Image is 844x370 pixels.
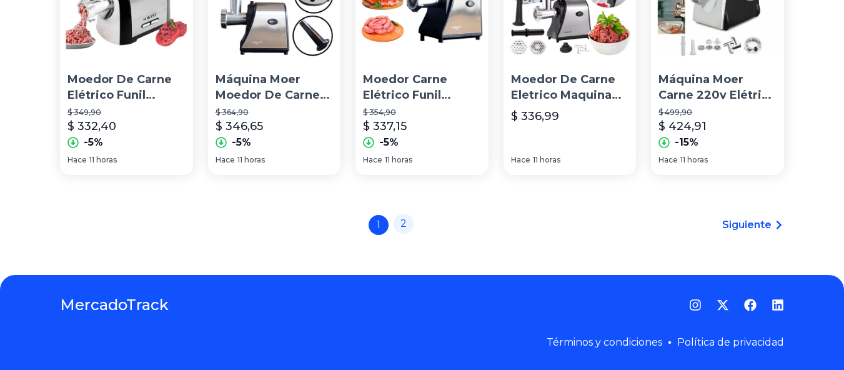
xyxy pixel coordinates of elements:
[689,299,702,311] a: Instagram
[658,117,707,135] p: $ 424,91
[658,155,678,165] span: Hace
[216,117,263,135] p: $ 346,65
[67,155,87,165] span: Hace
[385,155,412,165] span: 11 horas
[363,72,481,103] p: Moedor Carne Elétrico Funil Linguiça Kibe - Pronta Entrega
[67,72,186,103] p: Moedor De Carne Elétrico Funil Linguiça Kibe Portátil 110v
[722,217,784,232] a: Siguiente
[237,155,265,165] span: 11 horas
[533,155,560,165] span: 11 horas
[394,214,414,234] a: 2
[511,155,530,165] span: Hace
[677,336,784,348] a: Política de privacidad
[363,155,382,165] span: Hace
[547,336,662,348] a: Términos y condiciones
[675,135,698,150] p: -15%
[216,107,334,117] p: $ 364,90
[379,135,399,150] p: -5%
[722,217,772,232] span: Siguiente
[84,135,103,150] p: -5%
[680,155,708,165] span: 11 horas
[216,155,235,165] span: Hace
[89,155,117,165] span: 11 horas
[232,135,251,150] p: -5%
[658,107,777,117] p: $ 499,90
[772,299,784,311] a: LinkedIn
[717,299,729,311] a: Twitter
[67,107,186,117] p: $ 349,90
[511,107,559,125] p: $ 336,99
[744,299,757,311] a: Facebook
[363,117,407,135] p: $ 337,15
[67,117,116,135] p: $ 332,40
[363,107,481,117] p: $ 354,90
[511,72,629,103] p: Moedor De Carne Eletrico Maquina De Moer Linguiça Hamburguer
[60,295,169,315] a: MercadoTrack
[216,72,334,103] p: Máquina Moer Moedor De Carne Linguiça [PERSON_NAME]
[658,72,777,103] p: Máquina Moer Carne 220v Elétrico Cozinha Profissional Funil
